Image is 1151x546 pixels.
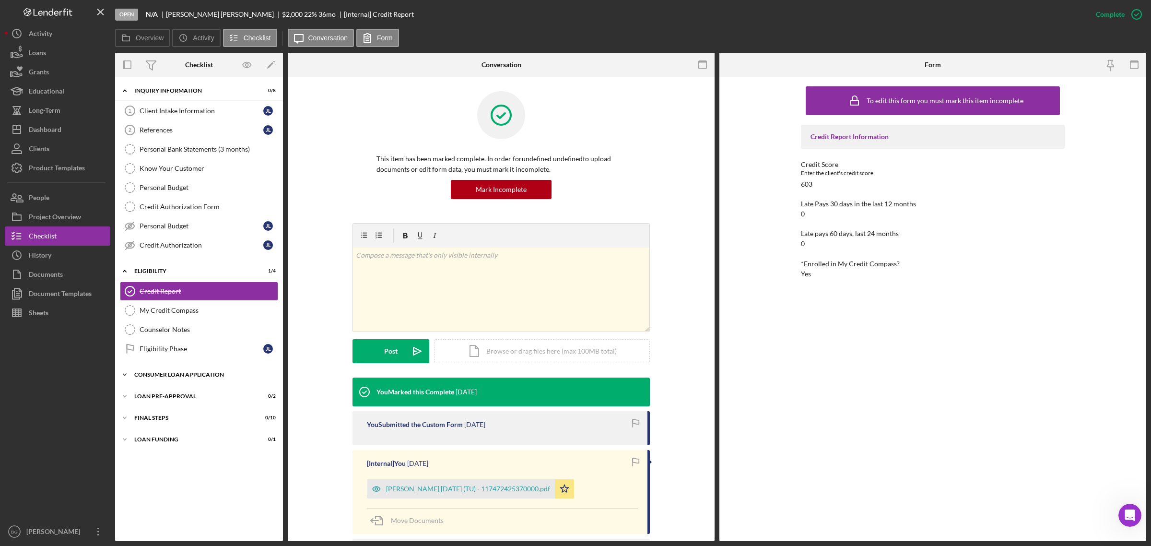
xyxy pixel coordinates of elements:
[482,61,521,69] div: Conversation
[376,388,454,396] div: You Marked this Complete
[318,11,336,18] div: 36 mo
[5,246,110,265] a: History
[140,222,263,230] div: Personal Budget
[120,120,278,140] a: 2ReferencesJL
[29,158,85,180] div: Product Templates
[140,145,278,153] div: Personal Bank Statements (3 months)
[120,320,278,339] a: Counselor Notes
[801,270,811,278] div: Yes
[29,62,49,84] div: Grants
[801,230,1065,237] div: Late pays 60 days, last 24 months
[29,101,60,122] div: Long-Term
[166,11,282,18] div: [PERSON_NAME] [PERSON_NAME]
[288,29,354,47] button: Conversation
[1118,504,1141,527] iframe: Intercom live chat
[11,529,18,534] text: BG
[29,284,92,306] div: Document Templates
[308,34,348,42] label: Conversation
[801,210,805,218] div: 0
[1096,5,1125,24] div: Complete
[120,101,278,120] a: 1Client Intake InformationJL
[172,29,220,47] button: Activity
[5,188,110,207] button: People
[451,180,552,199] button: Mark Incomplete
[476,180,527,199] div: Mark Incomplete
[120,197,278,216] a: Credit Authorization Form
[344,11,414,18] div: [Internal] Credit Report
[5,226,110,246] button: Checklist
[223,29,277,47] button: Checklist
[377,34,393,42] label: Form
[384,339,398,363] div: Post
[134,268,252,274] div: Eligibility
[140,326,278,333] div: Counselor Notes
[367,421,463,428] div: You Submitted the Custom Form
[263,221,273,231] div: J L
[258,393,276,399] div: 0 / 2
[29,226,57,248] div: Checklist
[356,29,399,47] button: Form
[29,303,48,325] div: Sheets
[352,339,429,363] button: Post
[29,246,51,267] div: History
[263,344,273,354] div: J L
[134,437,252,442] div: Loan Funding
[134,393,252,399] div: Loan Pre-Approval
[5,24,110,43] button: Activity
[5,207,110,226] a: Project Overview
[258,415,276,421] div: 0 / 10
[386,485,550,493] div: [PERSON_NAME] [DATE] (TU) - 117472425370000.pdf
[304,11,317,18] div: 22 %
[140,107,263,115] div: Client Intake Information
[134,415,252,421] div: FINAL STEPS
[115,29,170,47] button: Overview
[5,284,110,303] a: Document Templates
[5,522,110,541] button: BG[PERSON_NAME]
[282,10,303,18] span: $2,000
[867,97,1023,105] div: To edit this form you must mark this item incomplete
[140,184,278,191] div: Personal Budget
[258,88,276,94] div: 0 / 8
[140,307,278,314] div: My Credit Compass
[801,180,812,188] div: 603
[925,61,941,69] div: Form
[120,159,278,178] a: Know Your Customer
[120,236,278,255] a: Credit AuthorizationJL
[263,240,273,250] div: J L
[5,303,110,322] button: Sheets
[5,82,110,101] button: Educational
[129,127,131,133] tspan: 2
[263,125,273,135] div: J L
[5,101,110,120] button: Long-Term
[120,339,278,358] a: Eligibility PhaseJL
[29,139,49,161] div: Clients
[134,372,271,378] div: Consumer Loan Application
[120,282,278,301] a: Credit Report
[140,345,263,353] div: Eligibility Phase
[5,43,110,62] button: Loans
[258,268,276,274] div: 1 / 4
[5,158,110,178] button: Product Templates
[801,161,1065,168] div: Credit Score
[120,301,278,320] a: My Credit Compass
[29,207,81,229] div: Project Overview
[801,168,1065,178] div: Enter the client's credit score
[185,61,213,69] div: Checklist
[5,265,110,284] button: Documents
[140,287,278,295] div: Credit Report
[5,120,110,139] button: Dashboard
[193,34,214,42] label: Activity
[115,9,138,21] div: Open
[5,62,110,82] button: Grants
[801,200,1065,208] div: Late Pays 30 days in the last 12 months
[801,240,805,248] div: 0
[29,82,64,103] div: Educational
